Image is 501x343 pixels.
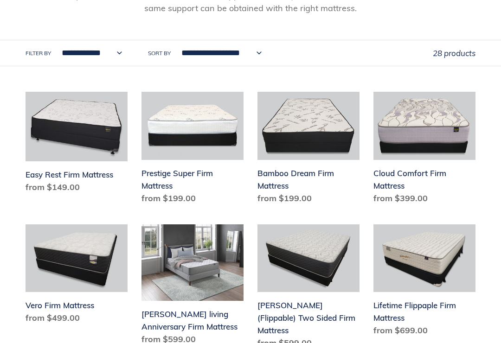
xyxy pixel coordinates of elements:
[148,49,171,57] label: Sort by
[373,224,475,341] a: Lifetime Flippaple Firm Mattress
[26,92,128,197] a: Easy Rest Firm Mattress
[373,92,475,208] a: Cloud Comfort Firm Mattress
[26,224,128,328] a: Vero Firm Mattress
[257,92,360,208] a: Bamboo Dream Firm Mattress
[26,49,51,57] label: Filter by
[433,48,475,58] span: 28 products
[141,92,244,208] a: Prestige Super Firm Mattress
